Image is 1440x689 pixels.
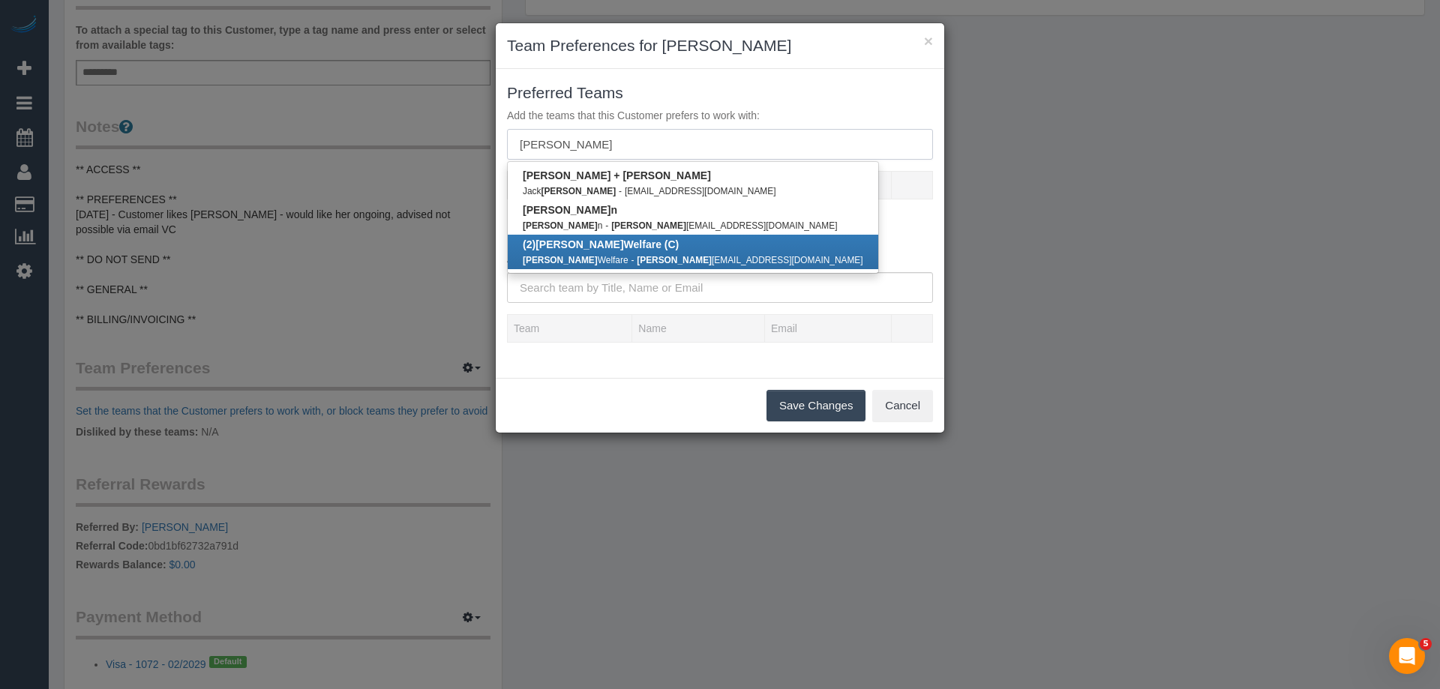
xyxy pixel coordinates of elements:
small: - [631,255,634,265]
input: Search team by Title, Name or Email [507,129,933,160]
b: (2) Welfare (C) [523,238,679,250]
th: Email [764,315,891,343]
th: Name [632,315,765,343]
strong: [PERSON_NAME] [523,255,598,265]
strong: [PERSON_NAME] [611,220,686,231]
a: [PERSON_NAME]n [PERSON_NAME]n - [PERSON_NAME][EMAIL_ADDRESS][DOMAIN_NAME] [508,200,878,235]
small: [EMAIL_ADDRESS][DOMAIN_NAME] [625,186,776,196]
small: - [619,186,622,196]
button: × [924,33,933,49]
strong: [PERSON_NAME] [541,186,616,196]
strong: [PERSON_NAME] [523,220,598,231]
small: [EMAIL_ADDRESS][DOMAIN_NAME] [637,255,862,265]
span: 5 [1420,638,1432,650]
b: [PERSON_NAME] + [PERSON_NAME] [523,169,711,181]
button: Cancel [872,390,933,421]
small: Welfare [523,255,628,265]
th: Team [508,315,632,343]
strong: [PERSON_NAME] [535,238,623,250]
h3: Team Preferences for [PERSON_NAME] [507,34,933,57]
small: n [523,220,602,231]
a: [PERSON_NAME] + [PERSON_NAME] Jack[PERSON_NAME] - [EMAIL_ADDRESS][DOMAIN_NAME] [508,166,878,200]
input: Search team by Title, Name or Email [507,272,933,303]
p: Add the teams that this Customer prefers to work with: [507,108,933,123]
strong: [PERSON_NAME] [523,204,610,216]
small: Jack [523,186,616,196]
iframe: Intercom live chat [1389,638,1425,674]
small: [EMAIL_ADDRESS][DOMAIN_NAME] [611,220,837,231]
h3: Preferred Teams [507,84,933,101]
small: - [605,220,608,231]
button: Save Changes [766,390,865,421]
sui-modal: Team Preferences for Monica Gonzalez [496,23,944,433]
strong: [PERSON_NAME] [637,255,712,265]
a: (2)[PERSON_NAME]Welfare (C) [PERSON_NAME]Welfare - [PERSON_NAME][EMAIL_ADDRESS][DOMAIN_NAME] [508,235,878,269]
b: n [523,204,617,216]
